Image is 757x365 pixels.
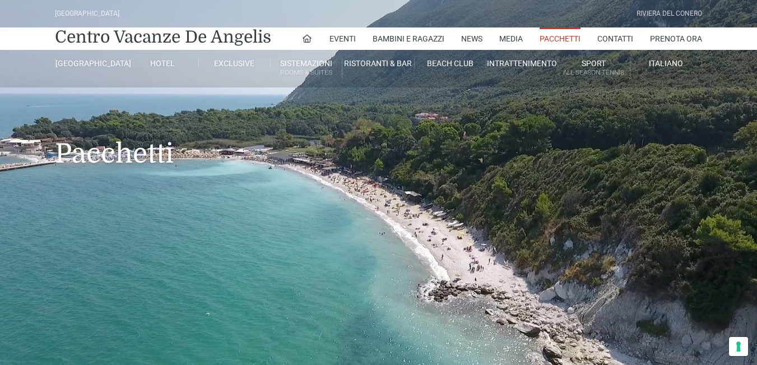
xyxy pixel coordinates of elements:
[271,67,342,78] small: Rooms & Suites
[630,58,702,68] a: Italiano
[329,27,356,50] a: Eventi
[597,27,633,50] a: Contatti
[373,27,444,50] a: Bambini e Ragazzi
[486,58,558,68] a: Intrattenimento
[499,27,523,50] a: Media
[55,26,271,48] a: Centro Vacanze De Angelis
[637,8,702,19] div: Riviera Del Conero
[55,58,127,68] a: [GEOGRAPHIC_DATA]
[540,27,580,50] a: Pacchetti
[199,58,271,68] a: Exclusive
[729,337,748,356] button: Le tue preferenze relative al consenso per le tecnologie di tracciamento
[55,87,702,186] h1: Pacchetti
[650,27,702,50] a: Prenota Ora
[342,58,414,68] a: Ristoranti & Bar
[558,67,629,78] small: All Season Tennis
[415,58,486,68] a: Beach Club
[55,8,119,19] div: [GEOGRAPHIC_DATA]
[558,58,630,79] a: SportAll Season Tennis
[461,27,482,50] a: News
[649,59,683,68] span: Italiano
[271,58,342,79] a: SistemazioniRooms & Suites
[127,58,198,68] a: Hotel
